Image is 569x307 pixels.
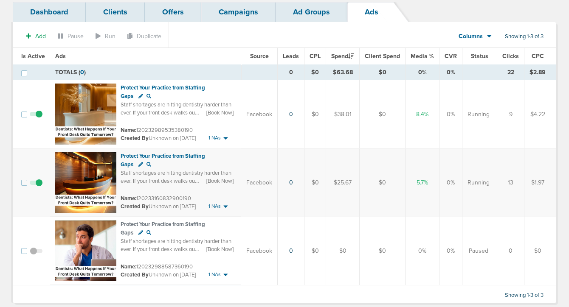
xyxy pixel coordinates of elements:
[208,134,221,142] span: 1 NAs
[21,30,51,42] button: Add
[289,179,293,186] a: 0
[326,148,360,217] td: $25.67
[439,148,462,217] td: 0%
[201,2,276,22] a: Campaigns
[326,65,360,80] td: $63.68
[524,65,551,80] td: $2.89
[86,2,145,22] a: Clients
[208,271,221,278] span: 1 NAs
[278,65,304,80] td: 0
[121,203,196,210] small: Unknown on [DATE]
[121,195,191,202] small: 120233160832900190
[505,33,544,40] span: Showing 1-3 of 3
[310,53,321,60] span: CPL
[445,53,457,60] span: CVR
[347,2,396,22] a: Ads
[121,263,193,270] small: 120232988587360190
[304,65,326,80] td: $0
[121,203,149,210] span: Created By
[35,33,46,40] span: Add
[524,148,551,217] td: $1.97
[283,53,299,60] span: Leads
[411,53,434,60] span: Media %
[241,80,278,149] td: Facebook
[121,221,205,236] span: Protect Your Practice from Staffing Gaps
[121,195,136,202] span: Name:
[406,65,439,80] td: 0%
[406,148,439,217] td: 5.7%
[80,69,84,76] span: 0
[121,127,193,134] small: 120232989535380190
[145,2,201,22] a: Offers
[331,53,354,60] span: Spend
[250,53,269,60] span: Source
[524,217,551,285] td: $0
[121,101,236,191] span: Staff shortages are hitting dentistry harder than ever. If your front desk walks out—or even call...
[121,170,236,260] span: Staff shortages are hitting dentistry harder than ever. If your front desk walks out—or even call...
[497,148,524,217] td: 13
[439,65,462,80] td: 0%
[360,65,406,80] td: $0
[459,32,483,41] span: Columns
[360,217,406,285] td: $0
[121,271,149,278] span: Created By
[497,65,524,80] td: 22
[406,217,439,285] td: 0%
[121,84,205,100] span: Protect Your Practice from Staffing Gaps
[326,80,360,149] td: $38.01
[468,179,490,187] span: Running
[360,148,406,217] td: $0
[289,111,293,118] a: 0
[241,148,278,217] td: Facebook
[532,53,544,60] span: CPC
[241,217,278,285] td: Facebook
[289,247,293,254] a: 0
[468,110,490,119] span: Running
[13,2,86,22] a: Dashboard
[206,246,234,253] span: [Book Now]
[55,53,66,60] span: Ads
[208,203,221,210] span: 1 NAs
[304,217,326,285] td: $0
[497,217,524,285] td: 0
[121,135,149,142] span: Created By
[121,271,196,279] small: Unknown on [DATE]
[121,263,136,270] span: Name:
[365,53,400,60] span: Client Spend
[304,80,326,149] td: $0
[21,53,45,60] span: Is Active
[406,80,439,149] td: 8.4%
[439,80,462,149] td: 0%
[502,53,519,60] span: Clicks
[439,217,462,285] td: 0%
[360,80,406,149] td: $0
[471,53,488,60] span: Status
[497,80,524,149] td: 9
[55,152,116,213] img: Ad image
[55,220,116,281] img: Ad image
[121,134,196,142] small: Unknown on [DATE]
[505,292,544,299] span: Showing 1-3 of 3
[55,84,116,145] img: Ad image
[326,217,360,285] td: $0
[121,127,136,134] span: Name:
[304,148,326,217] td: $0
[206,177,234,185] span: [Book Now]
[276,2,347,22] a: Ad Groups
[524,80,551,149] td: $4.22
[50,65,241,80] td: TOTALS ( )
[121,153,205,168] span: Protect Your Practice from Staffing Gaps
[206,109,234,117] span: [Book Now]
[469,247,488,255] span: Paused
